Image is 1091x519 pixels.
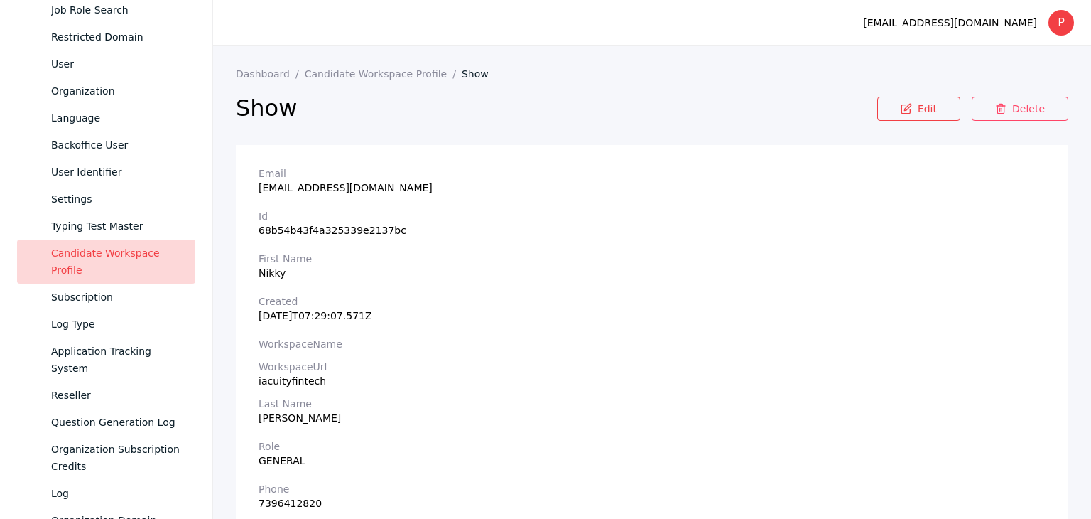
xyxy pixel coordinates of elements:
[51,289,184,306] div: Subscription
[236,68,305,80] a: Dashboard
[462,68,500,80] a: Show
[259,210,1046,236] section: 68b54b43f4a325339e2137bc
[259,361,1046,373] label: workspaceUrl
[51,343,184,377] div: Application Tracking System
[17,382,195,409] a: Reseller
[259,398,1046,410] label: Last Name
[17,284,195,311] a: Subscription
[259,483,1046,495] label: Phone
[259,296,1046,321] section: [DATE]T07:29:07.571Z
[236,94,877,122] h2: Show
[17,23,195,50] a: Restricted Domain
[17,77,195,105] a: Organization
[51,191,184,208] div: Settings
[259,253,1046,264] label: First Name
[259,168,1046,179] label: Email
[17,50,195,77] a: User
[17,186,195,213] a: Settings
[51,485,184,502] div: Log
[51,28,184,46] div: Restricted Domain
[259,483,1046,509] section: 7396412820
[51,316,184,333] div: Log Type
[51,441,184,475] div: Organization Subscription Credits
[51,109,184,127] div: Language
[51,414,184,431] div: Question Generation Log
[305,68,462,80] a: Candidate Workspace Profile
[1048,10,1074,36] div: P
[17,132,195,159] a: Backoffice User
[863,14,1037,31] div: [EMAIL_ADDRESS][DOMAIN_NAME]
[259,441,1046,452] label: Role
[17,240,195,284] a: Candidate Workspace Profile
[259,375,1046,387] div: iacuityfintech
[51,164,184,181] div: User Identifier
[51,55,184,73] div: User
[51,137,184,154] div: Backoffice User
[51,218,184,235] div: Typing Test Master
[877,97,960,121] a: Edit
[259,253,1046,279] section: Nikky
[259,210,1046,222] label: Id
[51,1,184,18] div: Job Role Search
[17,311,195,338] a: Log Type
[972,97,1068,121] a: Delete
[17,480,195,507] a: Log
[259,441,1046,466] section: GENERAL
[17,159,195,186] a: User Identifier
[17,409,195,436] a: Question Generation Log
[51,82,184,100] div: Organization
[51,387,184,404] div: Reseller
[17,436,195,480] a: Organization Subscription Credits
[259,398,1046,424] section: [PERSON_NAME]
[51,245,184,279] div: Candidate Workspace Profile
[17,213,195,240] a: Typing Test Master
[259,168,1046,193] section: [EMAIL_ADDRESS][DOMAIN_NAME]
[259,296,1046,307] label: Created
[259,338,1046,350] label: workspaceName
[17,105,195,132] a: Language
[17,338,195,382] a: Application Tracking System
